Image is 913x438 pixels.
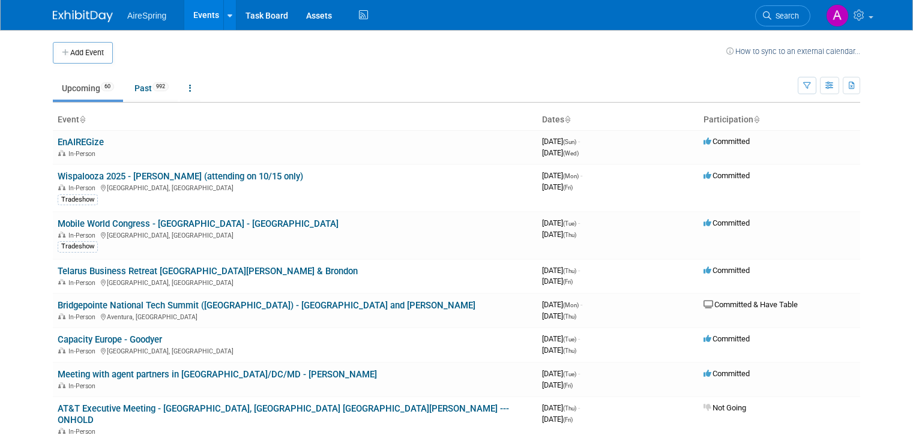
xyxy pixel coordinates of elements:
[578,403,580,412] span: -
[563,302,579,308] span: (Mon)
[704,369,750,378] span: Committed
[542,403,580,412] span: [DATE]
[58,230,532,239] div: [GEOGRAPHIC_DATA], [GEOGRAPHIC_DATA]
[563,336,576,343] span: (Tue)
[537,110,699,130] th: Dates
[542,346,576,355] span: [DATE]
[58,241,98,252] div: Tradeshow
[58,382,65,388] img: In-Person Event
[699,110,860,130] th: Participation
[563,220,576,227] span: (Tue)
[563,139,576,145] span: (Sun)
[79,115,85,124] a: Sort by Event Name
[578,218,580,227] span: -
[542,277,573,286] span: [DATE]
[125,77,178,100] a: Past992
[753,115,759,124] a: Sort by Participation Type
[68,347,99,355] span: In-Person
[563,173,579,179] span: (Mon)
[58,300,475,311] a: Bridgepointe National Tech Summit ([GEOGRAPHIC_DATA]) - [GEOGRAPHIC_DATA] and [PERSON_NAME]
[68,184,99,192] span: In-Person
[580,300,582,309] span: -
[542,218,580,227] span: [DATE]
[127,11,166,20] span: AireSpring
[755,5,810,26] a: Search
[542,311,576,320] span: [DATE]
[563,150,579,157] span: (Wed)
[58,150,65,156] img: In-Person Event
[58,334,162,345] a: Capacity Europe - Goodyer
[542,415,573,424] span: [DATE]
[704,403,746,412] span: Not Going
[58,311,532,321] div: Aventura, [GEOGRAPHIC_DATA]
[58,182,532,192] div: [GEOGRAPHIC_DATA], [GEOGRAPHIC_DATA]
[58,403,509,425] a: AT&T Executive Meeting - [GEOGRAPHIC_DATA], [GEOGRAPHIC_DATA] [GEOGRAPHIC_DATA][PERSON_NAME] --- ...
[704,218,750,227] span: Committed
[53,110,537,130] th: Event
[68,313,99,321] span: In-Person
[58,137,104,148] a: EnAIREGize
[704,300,798,309] span: Committed & Have Table
[542,334,580,343] span: [DATE]
[563,232,576,238] span: (Thu)
[771,11,799,20] span: Search
[542,300,582,309] span: [DATE]
[68,150,99,158] span: In-Person
[826,4,849,27] img: Angie Handal
[68,232,99,239] span: In-Person
[563,371,576,377] span: (Tue)
[563,382,573,389] span: (Fri)
[578,334,580,343] span: -
[542,182,573,191] span: [DATE]
[704,266,750,275] span: Committed
[578,266,580,275] span: -
[58,266,358,277] a: Telarus Business Retreat [GEOGRAPHIC_DATA][PERSON_NAME] & Brondon
[101,82,114,91] span: 60
[704,334,750,343] span: Committed
[563,278,573,285] span: (Fri)
[542,137,580,146] span: [DATE]
[53,10,113,22] img: ExhibitDay
[58,194,98,205] div: Tradeshow
[542,148,579,157] span: [DATE]
[578,137,580,146] span: -
[563,313,576,320] span: (Thu)
[152,82,169,91] span: 992
[564,115,570,124] a: Sort by Start Date
[58,369,377,380] a: Meeting with agent partners in [GEOGRAPHIC_DATA]/DC/MD - [PERSON_NAME]
[58,346,532,355] div: [GEOGRAPHIC_DATA], [GEOGRAPHIC_DATA]
[68,382,99,390] span: In-Person
[58,347,65,353] img: In-Person Event
[563,405,576,412] span: (Thu)
[542,171,582,180] span: [DATE]
[580,171,582,180] span: -
[704,137,750,146] span: Committed
[58,184,65,190] img: In-Person Event
[68,279,99,287] span: In-Person
[563,184,573,191] span: (Fri)
[58,171,303,182] a: Wispalooza 2025 - [PERSON_NAME] (attending on 10/15 only)
[58,232,65,238] img: In-Person Event
[563,268,576,274] span: (Thu)
[563,347,576,354] span: (Thu)
[563,416,573,423] span: (Fri)
[58,279,65,285] img: In-Person Event
[58,277,532,287] div: [GEOGRAPHIC_DATA], [GEOGRAPHIC_DATA]
[68,428,99,436] span: In-Person
[578,369,580,378] span: -
[58,313,65,319] img: In-Person Event
[726,47,860,56] a: How to sync to an external calendar...
[542,380,573,389] span: [DATE]
[542,230,576,239] span: [DATE]
[53,42,113,64] button: Add Event
[542,266,580,275] span: [DATE]
[53,77,123,100] a: Upcoming60
[58,428,65,434] img: In-Person Event
[542,369,580,378] span: [DATE]
[704,171,750,180] span: Committed
[58,218,339,229] a: Mobile World Congress - [GEOGRAPHIC_DATA] - [GEOGRAPHIC_DATA]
